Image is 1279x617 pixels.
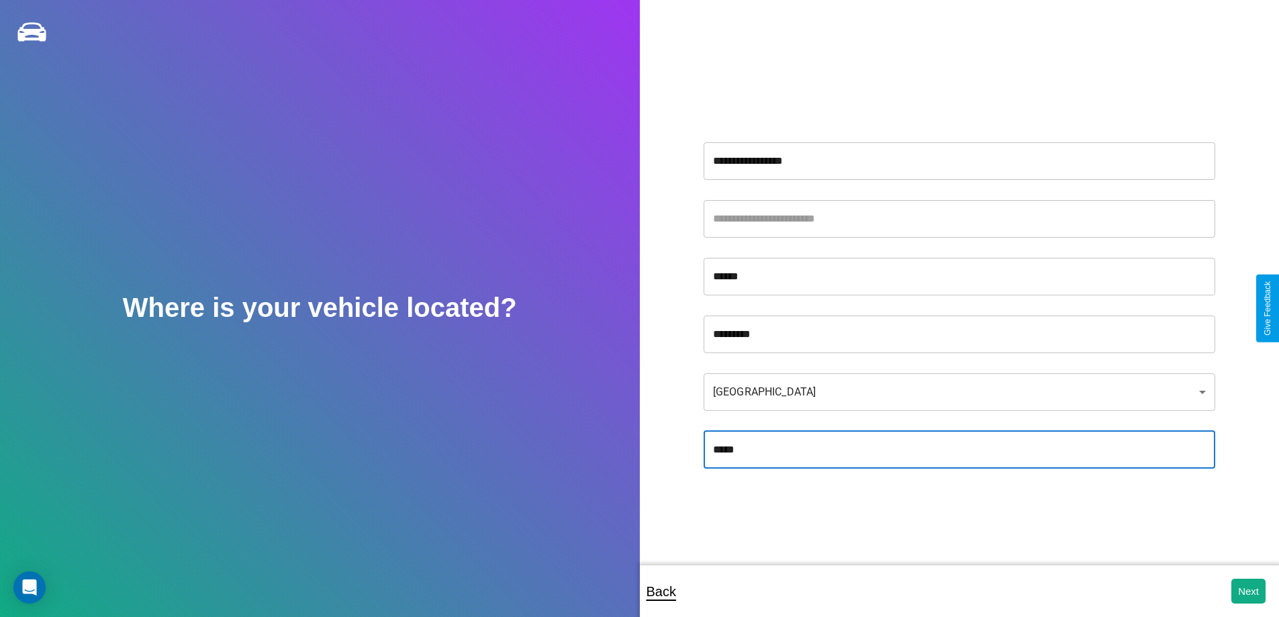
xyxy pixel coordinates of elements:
[13,571,46,604] div: Open Intercom Messenger
[704,373,1215,411] div: [GEOGRAPHIC_DATA]
[1263,281,1272,336] div: Give Feedback
[1231,579,1266,604] button: Next
[123,293,517,323] h2: Where is your vehicle located?
[647,579,676,604] p: Back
